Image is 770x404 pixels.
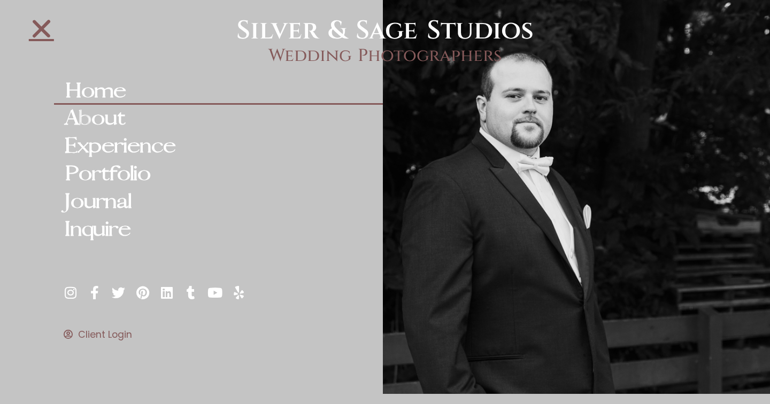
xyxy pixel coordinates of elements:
[54,133,383,160] a: Experience
[29,16,54,41] a: Close
[54,77,383,244] nav: Menu
[192,15,577,46] h2: Silver & Sage Studios
[54,188,383,216] a: Journal
[54,77,383,105] a: Home
[64,329,383,340] a: Client Login
[192,46,577,66] h2: Wedding Photographers
[54,216,383,244] a: Inquire
[75,329,132,340] span: Client Login
[54,160,383,188] a: Portfolio
[54,105,383,133] a: About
